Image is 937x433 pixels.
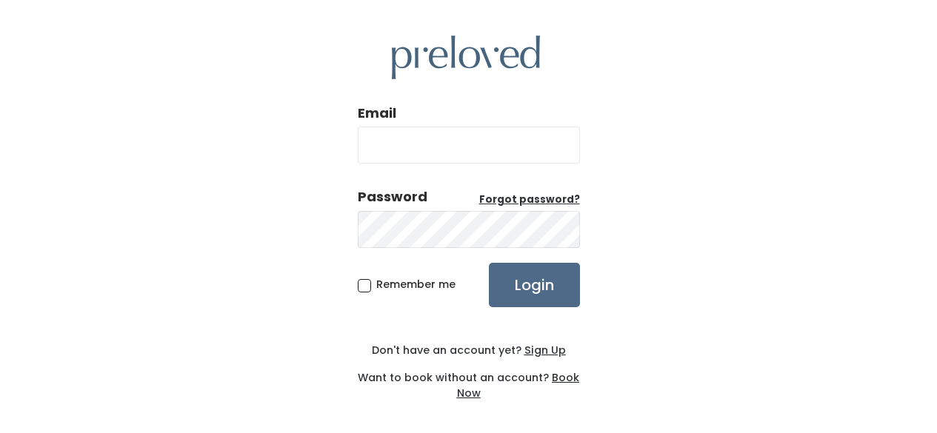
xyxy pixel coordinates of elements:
a: Sign Up [521,343,566,358]
a: Forgot password? [479,192,580,207]
div: Password [358,187,427,207]
a: Book Now [457,370,580,400]
div: Don't have an account yet? [358,343,580,358]
div: Want to book without an account? [358,358,580,401]
input: Login [489,263,580,307]
label: Email [358,104,396,123]
img: preloved logo [392,36,540,79]
u: Sign Up [524,343,566,358]
span: Remember me [376,277,456,292]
